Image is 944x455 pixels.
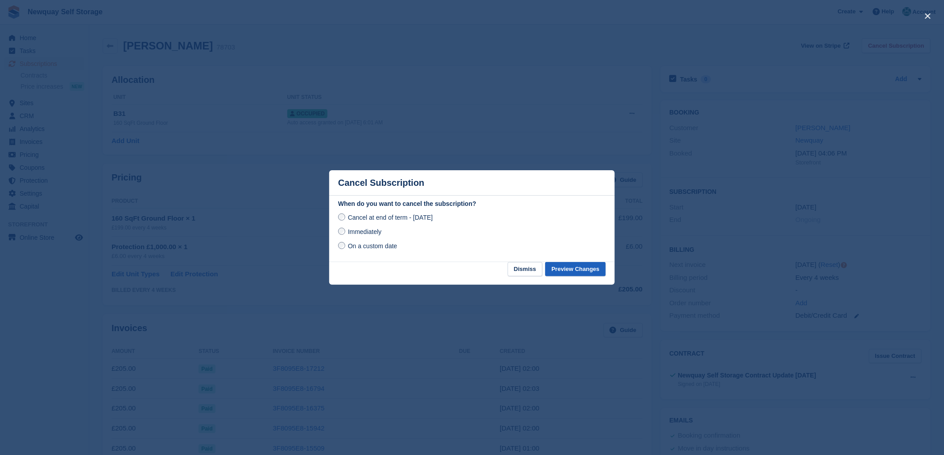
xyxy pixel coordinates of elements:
[348,228,381,235] span: Immediately
[338,213,345,221] input: Cancel at end of term - [DATE]
[545,262,606,277] button: Preview Changes
[338,199,606,209] label: When do you want to cancel the subscription?
[348,214,433,221] span: Cancel at end of term - [DATE]
[921,9,935,23] button: close
[338,242,345,249] input: On a custom date
[338,178,424,188] p: Cancel Subscription
[338,228,345,235] input: Immediately
[508,262,542,277] button: Dismiss
[348,242,397,250] span: On a custom date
